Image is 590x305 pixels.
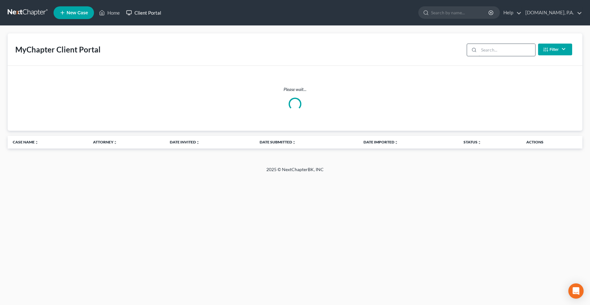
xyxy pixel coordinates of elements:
[538,44,572,55] button: Filter
[35,141,39,144] i: unfold_more
[464,140,481,144] a: Statusunfold_more
[13,140,39,144] a: Case Nameunfold_more
[431,7,489,18] input: Search by name...
[196,141,200,144] i: unfold_more
[123,7,164,18] a: Client Portal
[522,7,582,18] a: [DOMAIN_NAME], P.A.
[170,140,200,144] a: Date Invitedunfold_more
[363,140,398,144] a: Date Importedunfold_more
[394,141,398,144] i: unfold_more
[67,10,88,15] span: New Case
[500,7,522,18] a: Help
[96,7,123,18] a: Home
[478,141,481,144] i: unfold_more
[113,141,117,144] i: unfold_more
[93,140,117,144] a: Attorneyunfold_more
[479,44,535,56] input: Search...
[13,86,577,93] p: Please wait...
[521,136,582,149] th: Actions
[568,283,584,299] div: Open Intercom Messenger
[260,140,296,144] a: Date Submittedunfold_more
[113,166,477,178] div: 2025 © NextChapterBK, INC
[292,141,296,144] i: unfold_more
[15,45,101,55] div: MyChapter Client Portal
